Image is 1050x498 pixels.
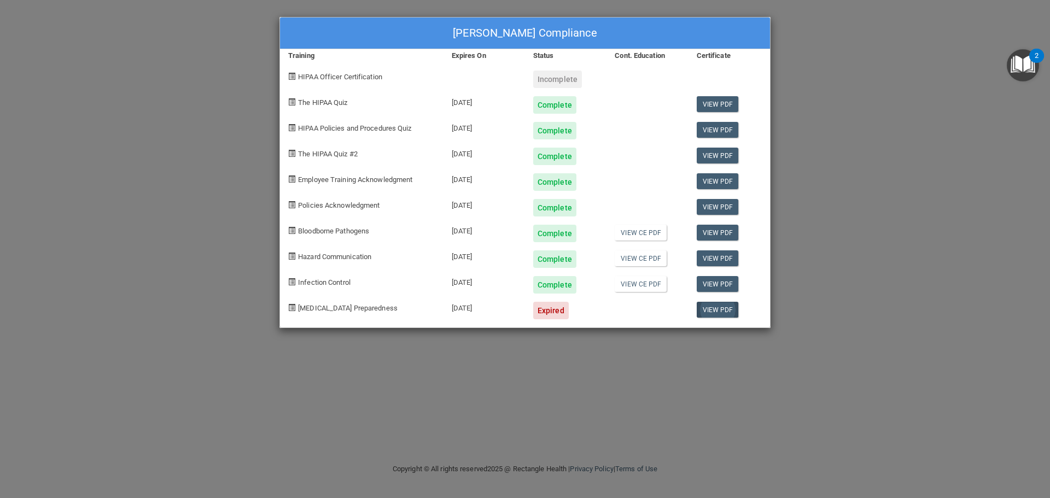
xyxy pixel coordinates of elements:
[533,276,576,294] div: Complete
[298,73,382,81] span: HIPAA Officer Certification
[533,96,576,114] div: Complete
[533,250,576,268] div: Complete
[444,242,525,268] div: [DATE]
[615,276,667,292] a: View CE PDF
[689,49,770,62] div: Certificate
[298,124,411,132] span: HIPAA Policies and Procedures Quiz
[280,17,770,49] div: [PERSON_NAME] Compliance
[697,250,739,266] a: View PDF
[444,114,525,139] div: [DATE]
[444,49,525,62] div: Expires On
[1007,49,1039,81] button: Open Resource Center, 2 new notifications
[533,199,576,216] div: Complete
[533,225,576,242] div: Complete
[298,253,371,261] span: Hazard Communication
[533,173,576,191] div: Complete
[697,148,739,163] a: View PDF
[615,250,667,266] a: View CE PDF
[533,122,576,139] div: Complete
[444,216,525,242] div: [DATE]
[298,278,351,286] span: Infection Control
[444,191,525,216] div: [DATE]
[280,49,444,62] div: Training
[444,294,525,319] div: [DATE]
[444,165,525,191] div: [DATE]
[533,302,569,319] div: Expired
[697,199,739,215] a: View PDF
[697,96,739,112] a: View PDF
[298,304,398,312] span: [MEDICAL_DATA] Preparedness
[615,225,667,241] a: View CE PDF
[697,122,739,138] a: View PDF
[697,302,739,318] a: View PDF
[697,225,739,241] a: View PDF
[298,175,412,184] span: Employee Training Acknowledgment
[1035,56,1039,70] div: 2
[533,71,582,88] div: Incomplete
[606,49,688,62] div: Cont. Education
[697,173,739,189] a: View PDF
[298,150,358,158] span: The HIPAA Quiz #2
[697,276,739,292] a: View PDF
[444,139,525,165] div: [DATE]
[444,268,525,294] div: [DATE]
[533,148,576,165] div: Complete
[444,88,525,114] div: [DATE]
[298,201,380,209] span: Policies Acknowledgment
[298,98,347,107] span: The HIPAA Quiz
[298,227,369,235] span: Bloodborne Pathogens
[525,49,606,62] div: Status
